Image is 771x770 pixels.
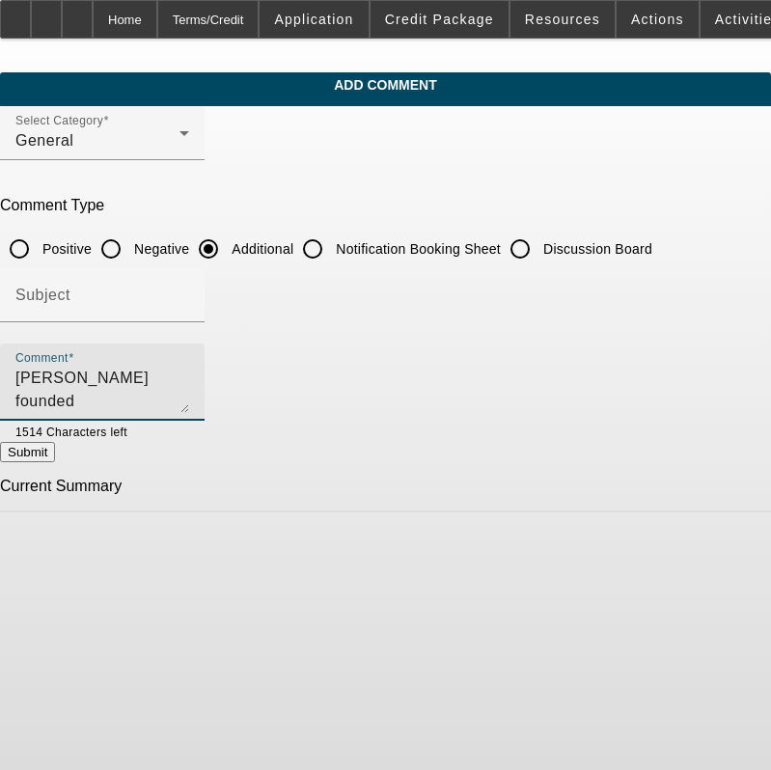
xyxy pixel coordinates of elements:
mat-label: Comment [15,352,69,365]
label: Discussion Board [539,239,652,259]
span: Application [274,12,353,27]
span: Add Comment [14,77,757,93]
mat-label: Subject [15,287,70,303]
span: Resources [525,12,600,27]
label: Negative [130,239,189,259]
mat-hint: 1514 Characters left [15,421,127,442]
button: Actions [617,1,699,38]
mat-label: Select Category [15,115,103,127]
button: Credit Package [371,1,509,38]
span: Actions [631,12,684,27]
span: Credit Package [385,12,494,27]
label: Additional [228,239,293,259]
button: Resources [510,1,615,38]
label: Positive [39,239,92,259]
label: Notification Booking Sheet [332,239,501,259]
button: Application [260,1,368,38]
span: General [15,132,73,149]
